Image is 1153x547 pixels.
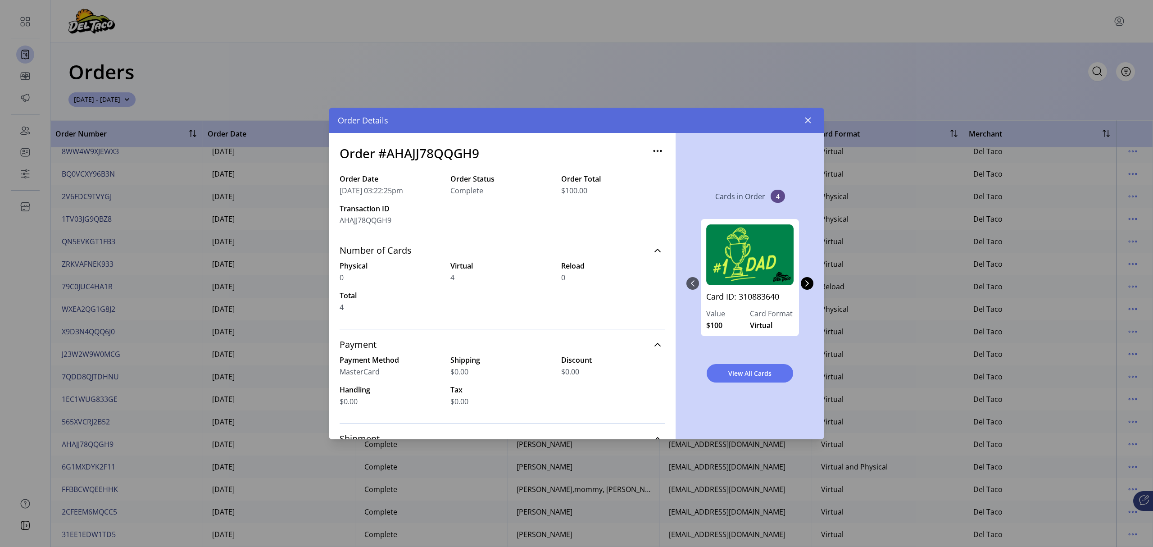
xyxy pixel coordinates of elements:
label: Tax [450,384,554,395]
button: Next Page [801,277,813,290]
span: 0 [340,272,344,283]
span: $100 [706,320,722,331]
label: Total [340,290,443,301]
h3: Order #AHAJJ78QQGH9 [340,144,479,163]
label: Reload [561,260,665,271]
span: [DATE] 03:22:25pm [340,185,403,196]
span: $0.00 [561,366,579,377]
span: $0.00 [450,366,468,377]
label: Order Date [340,173,443,184]
span: View All Cards [718,369,781,378]
span: Number of Cards [340,246,412,255]
span: $0.00 [340,396,358,407]
label: Card Format [750,308,794,319]
label: Transaction ID [340,203,443,214]
span: MasterCard [340,366,380,377]
div: Payment [340,355,665,418]
span: Shipment [340,434,380,443]
button: View All Cards [707,364,793,383]
div: Number of Cards [340,260,665,324]
label: Handling [340,384,443,395]
a: Card ID: 310883640 [706,291,794,308]
div: 0 [699,210,801,357]
label: Payment Method [340,355,443,365]
a: Shipment [340,429,665,449]
span: Complete [450,185,483,196]
a: Number of Cards [340,241,665,260]
label: Shipping [450,355,554,365]
span: 4 [340,302,344,313]
label: Order Status [450,173,554,184]
a: Payment [340,335,665,355]
span: $100.00 [561,185,587,196]
img: 310883640 [706,224,794,285]
span: 4 [450,272,454,283]
span: AHAJJ78QQGH9 [340,215,391,226]
span: Virtual [750,320,772,331]
span: 0 [561,272,565,283]
label: Order Total [561,173,665,184]
span: 4 [771,190,785,203]
span: Payment [340,340,377,349]
span: Order Details [338,114,388,127]
label: Discount [561,355,665,365]
label: Value [706,308,750,319]
span: $0.00 [450,396,468,407]
label: Physical [340,260,443,271]
p: Cards in Order [715,191,765,202]
label: Virtual [450,260,554,271]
